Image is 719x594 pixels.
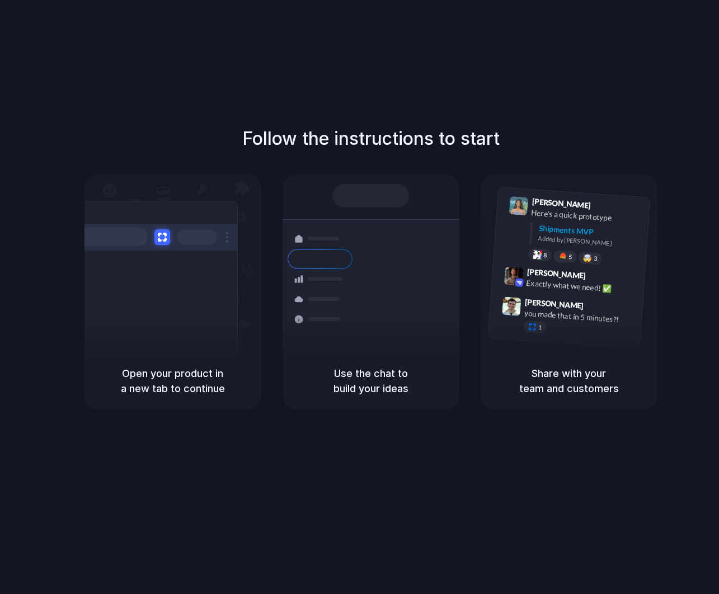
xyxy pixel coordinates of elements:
[589,271,612,284] span: 9:42 AM
[527,266,586,282] span: [PERSON_NAME]
[494,366,644,396] h5: Share with your team and customers
[524,307,636,326] div: you made that in 5 minutes?!
[582,254,592,262] div: 🤯
[526,277,638,296] div: Exactly what we need! ✅
[532,195,591,211] span: [PERSON_NAME]
[538,234,641,250] div: Added by [PERSON_NAME]
[587,301,610,314] span: 9:47 AM
[568,254,572,260] span: 5
[242,125,500,152] h1: Follow the instructions to start
[538,223,642,241] div: Shipments MVP
[98,366,248,396] h5: Open your product in a new tab to continue
[538,324,542,331] span: 1
[594,201,617,214] span: 9:41 AM
[593,256,597,262] span: 3
[530,207,642,226] div: Here's a quick prototype
[296,366,446,396] h5: Use the chat to build your ideas
[524,295,584,312] span: [PERSON_NAME]
[543,252,547,258] span: 8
